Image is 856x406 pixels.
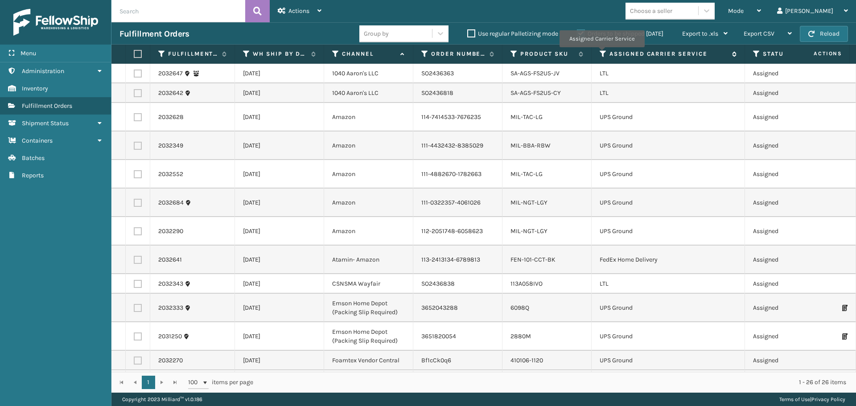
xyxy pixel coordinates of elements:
a: SA-AGS-FS2U5-CY [510,89,561,97]
i: Print Packing Slip [842,333,848,340]
a: 2032647 [158,69,183,78]
td: Assigned [745,322,834,351]
a: MIL-NGT-LGY [510,227,547,235]
a: 2032641 [158,255,182,264]
span: Export to .xls [682,30,718,37]
td: Amazon [324,131,413,160]
div: | [779,393,845,406]
a: 2032349 [158,141,183,150]
td: [DATE] [235,370,324,399]
a: Privacy Policy [811,396,845,402]
td: Assigned [745,64,834,83]
td: UPS Ground [592,351,745,370]
div: Group by [364,29,389,38]
td: UPS Ground [592,189,745,217]
span: items per page [188,376,253,389]
label: Order Number [431,50,485,58]
a: 2032552 [158,170,183,179]
label: Assigned Carrier Service [609,50,728,58]
td: Amazon [324,217,413,246]
label: Orders to be shipped [DATE] [577,30,663,37]
td: [DATE] [235,246,324,274]
td: Emson Home Depot (Packing Slip Required) [324,294,413,322]
td: [DATE] [235,189,324,217]
img: logo [13,9,98,36]
td: [DATE] [235,83,324,103]
td: UPS Ground [592,217,745,246]
span: Actions [288,7,309,15]
a: 2880M [510,332,531,340]
td: LTL [592,64,745,83]
td: UPS Ground [592,294,745,322]
td: Assigned [745,83,834,103]
td: SO2436363 [413,64,502,83]
td: [DATE] [235,322,324,351]
td: 111-0322357-4061026 [413,189,502,217]
span: Fulfillment Orders [22,102,72,110]
td: [DATE] [235,351,324,370]
td: Bf1cCk0q6 [413,351,502,370]
td: 7044844 [413,370,502,399]
td: Assigned [745,351,834,370]
a: 2032628 [158,113,184,122]
a: Terms of Use [779,396,810,402]
td: LTL [592,274,745,294]
span: Reports [22,172,44,179]
a: 410106-1120 [510,357,543,364]
label: Use regular Palletizing mode [467,30,558,37]
span: Mode [728,7,744,15]
a: MIL-TAC-LG [510,113,543,121]
td: [DATE] [235,217,324,246]
td: UPS Ground [592,160,745,189]
td: Assigned [745,189,834,217]
td: Foamtex Vendor Central [324,351,413,370]
a: 6098Q [510,304,529,312]
a: FEN-101-CCT-BK [510,256,556,263]
td: CSNSMA Wayfair [324,274,413,294]
span: Containers [22,137,53,144]
td: 114-7414533-7676235 [413,103,502,131]
td: 111-4432432-8385029 [413,131,502,160]
span: Batches [22,154,45,162]
td: [DATE] [235,294,324,322]
td: 111-4882670-1782663 [413,160,502,189]
td: Assigned [745,294,834,322]
a: 1 [142,376,155,389]
td: SO2436838 [413,274,502,294]
a: MIL-NGT-LGY [510,199,547,206]
a: 2031250 [158,332,182,341]
label: Channel [342,50,396,58]
span: Shipment Status [22,119,69,127]
td: Amazon [324,103,413,131]
td: Assigned [745,131,834,160]
a: 113A058IVO [510,280,543,287]
a: 2032333 [158,303,183,312]
td: 112-2051748-6058623 [413,217,502,246]
a: 2032642 [158,89,183,98]
a: MIL-TAC-LG [510,170,543,178]
span: 100 [188,378,202,387]
td: 113-2413134-6789813 [413,246,502,274]
td: LTL [592,83,745,103]
td: [DATE] [235,64,324,83]
i: Print Packing Slip [842,305,848,311]
td: Atamin- Amazon [324,246,413,274]
td: [DATE] [235,160,324,189]
span: Inventory [22,85,48,92]
div: 1 - 26 of 26 items [266,378,846,387]
a: 2032343 [158,279,183,288]
td: 3651820054 [413,322,502,351]
span: Administration [22,67,64,75]
label: Status [763,50,817,58]
label: WH Ship By Date [253,50,307,58]
div: Choose a seller [630,6,672,16]
label: Fulfillment Order Id [168,50,218,58]
h3: Fulfillment Orders [119,29,189,39]
td: Assigned [745,103,834,131]
a: 2032270 [158,356,183,365]
td: [DATE] [235,103,324,131]
td: Amazon [324,160,413,189]
td: Assigned [745,160,834,189]
p: Copyright 2023 Milliard™ v 1.0.186 [122,393,202,406]
td: FedEx Home Delivery [592,246,745,274]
